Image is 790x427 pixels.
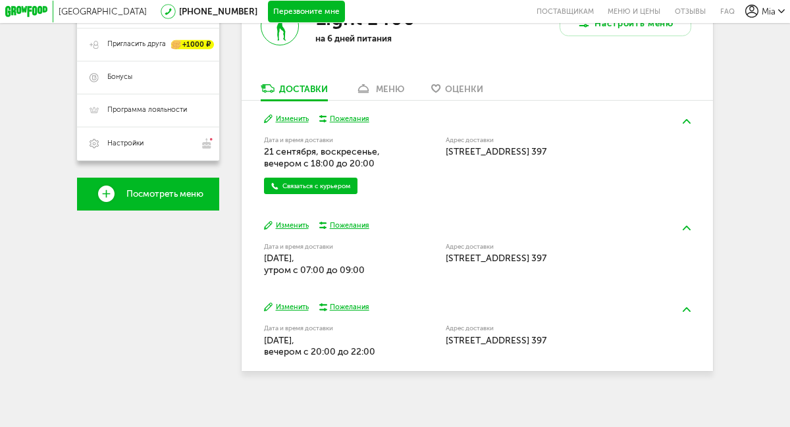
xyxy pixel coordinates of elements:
div: Доставки [279,84,328,94]
label: Дата и время доставки [264,244,390,250]
span: Посмотреть меню [126,189,203,199]
div: Пожелания [330,220,369,230]
a: меню [350,82,409,100]
label: Адрес доставки [446,326,650,332]
img: arrow-up-green.5eb5f82.svg [683,307,691,312]
span: Mia [762,6,776,16]
span: Пригласить друга [107,39,166,49]
p: на 6 дней питания [315,33,458,43]
a: [PHONE_NUMBER] [179,6,257,16]
label: Дата и время доставки [264,138,390,143]
span: [GEOGRAPHIC_DATA] [59,6,147,16]
span: Настройки [107,139,144,149]
label: Адрес доставки [446,244,650,250]
div: Пожелания [330,302,369,312]
button: Изменить [264,114,308,124]
span: Программа лояльности [107,105,187,115]
a: Оценки [426,82,488,100]
button: Пожелания [319,220,369,230]
div: +1000 ₽ [171,40,214,49]
label: Дата и время доставки [264,326,390,332]
img: arrow-up-green.5eb5f82.svg [683,226,691,230]
a: Бонусы [77,61,220,94]
button: Изменить [264,302,308,312]
div: меню [376,84,404,94]
a: Связаться с курьером [264,178,357,194]
button: Изменить [264,220,308,230]
button: Пожелания [319,302,369,312]
button: Настроить меню [560,10,691,36]
span: [STREET_ADDRESS] 397 [446,335,546,346]
button: Пожелания [319,114,369,124]
span: [DATE], вечером c 20:00 до 22:00 [264,335,375,358]
span: Бонусы [107,72,132,82]
a: Пригласить друга +1000 ₽ [77,28,220,61]
a: Настройки [77,127,220,161]
div: Пожелания [330,114,369,124]
a: Посмотреть меню [77,178,220,211]
span: [DATE], утром c 07:00 до 09:00 [264,253,365,276]
span: Оценки [445,84,483,94]
a: Программа лояльности [77,94,220,127]
span: 21 сентября, воскресенье, вечером c 18:00 до 20:00 [264,146,380,169]
span: [STREET_ADDRESS] 397 [446,146,546,157]
button: Перезвоните мне [268,1,345,22]
span: [STREET_ADDRESS] 397 [446,253,546,264]
label: Адрес доставки [446,138,650,143]
img: arrow-up-green.5eb5f82.svg [683,119,691,124]
a: Доставки [255,82,334,100]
